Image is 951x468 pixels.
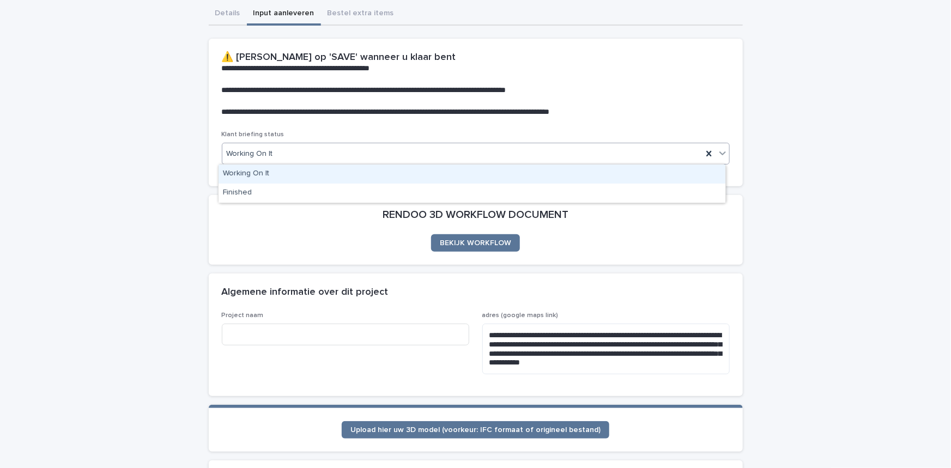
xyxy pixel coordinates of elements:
span: Upload hier uw 3D model (voorkeur: IFC formaat of origineel bestand) [350,426,601,434]
span: Project naam [222,312,264,319]
span: BEKIJK WORKFLOW [440,239,511,247]
span: Working On It [227,148,273,160]
span: adres (google maps link) [482,312,559,319]
a: Upload hier uw 3D model (voorkeur: IFC formaat of origineel bestand) [342,421,609,439]
a: BEKIJK WORKFLOW [431,234,520,252]
h2: RENDOO 3D WORKFLOW DOCUMENT [383,208,568,221]
div: Working On It [219,165,725,184]
h2: Algemene informatie over dit project [222,287,389,299]
h2: ⚠️ [PERSON_NAME] op 'SAVE' wanneer u klaar bent [222,52,456,64]
span: Klant briefing status [222,131,284,138]
button: Details [209,3,247,26]
div: Finished [219,184,725,203]
button: Input aanleveren [247,3,321,26]
button: Bestel extra items [321,3,401,26]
